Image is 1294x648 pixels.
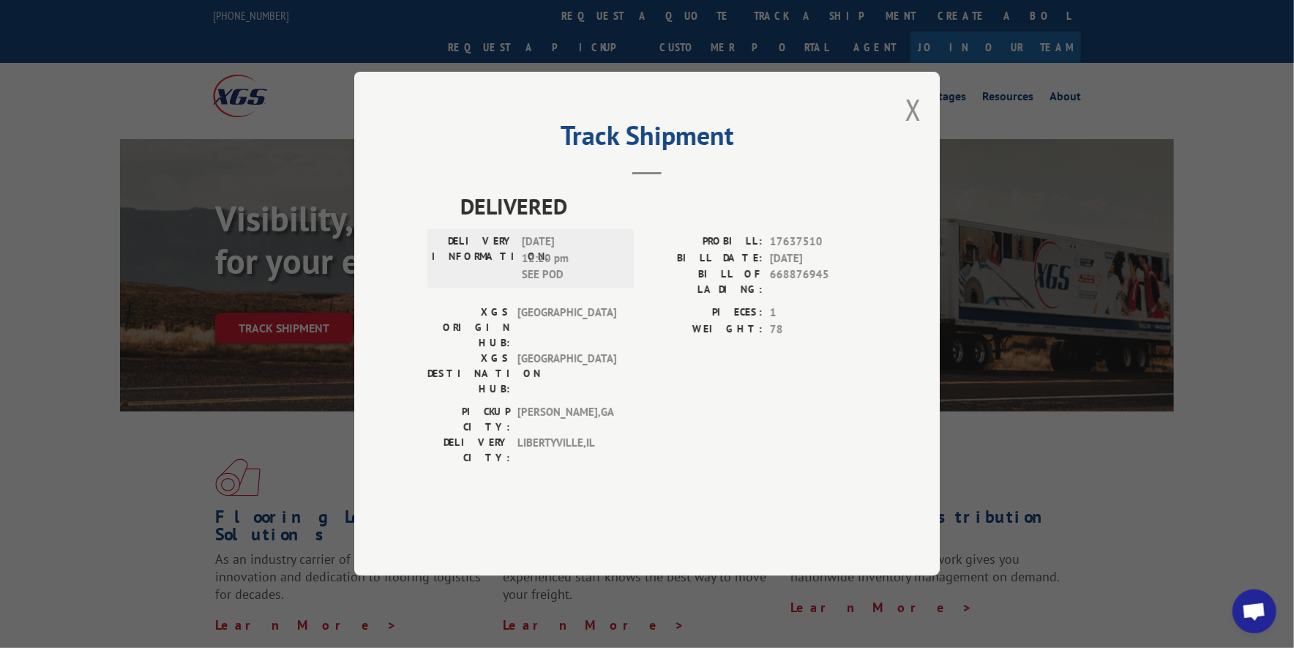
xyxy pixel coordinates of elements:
[647,250,763,267] label: BILL DATE:
[522,234,621,284] span: [DATE] 12:20 pm SEE POD
[517,305,616,351] span: [GEOGRAPHIC_DATA]
[427,405,510,436] label: PICKUP CITY:
[427,436,510,466] label: DELIVERY CITY:
[517,351,616,398] span: [GEOGRAPHIC_DATA]
[460,190,867,223] span: DELIVERED
[770,267,867,298] span: 668876945
[517,436,616,466] span: LIBERTYVILLE , IL
[647,321,763,338] label: WEIGHT:
[647,305,763,322] label: PIECES:
[770,321,867,338] span: 78
[770,305,867,322] span: 1
[647,234,763,251] label: PROBILL:
[427,351,510,398] label: XGS DESTINATION HUB:
[427,125,867,153] h2: Track Shipment
[905,90,921,129] button: Close modal
[517,405,616,436] span: [PERSON_NAME] , GA
[1233,589,1276,633] div: Open chat
[647,267,763,298] label: BILL OF LADING:
[432,234,515,284] label: DELIVERY INFORMATION:
[427,305,510,351] label: XGS ORIGIN HUB:
[770,250,867,267] span: [DATE]
[770,234,867,251] span: 17637510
